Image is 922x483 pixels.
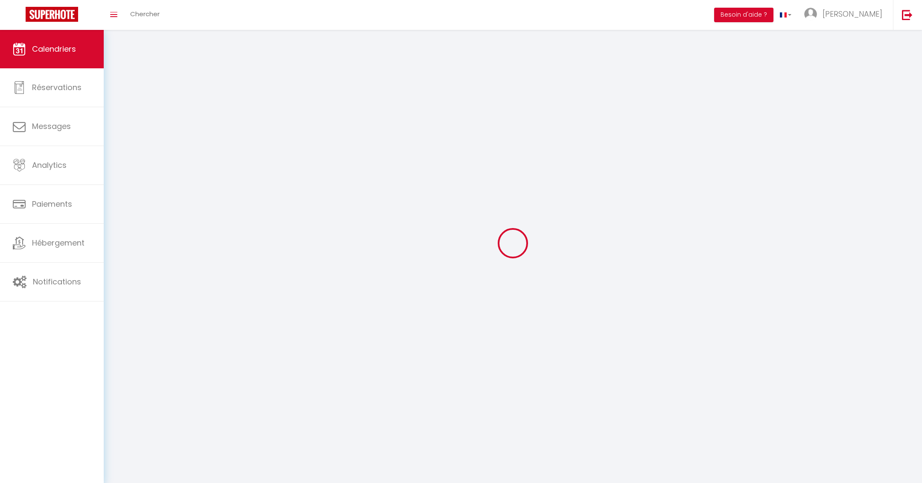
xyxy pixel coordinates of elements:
span: Hébergement [32,237,85,248]
img: Super Booking [26,7,78,22]
span: Messages [32,121,71,132]
span: Notifications [33,276,81,287]
span: Calendriers [32,44,76,54]
span: [PERSON_NAME] [823,9,882,19]
span: Paiements [32,199,72,209]
img: logout [902,9,913,20]
button: Besoin d'aide ? [714,8,773,22]
img: ... [804,8,817,20]
span: Réservations [32,82,82,93]
span: Chercher [130,9,160,18]
span: Analytics [32,160,67,170]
